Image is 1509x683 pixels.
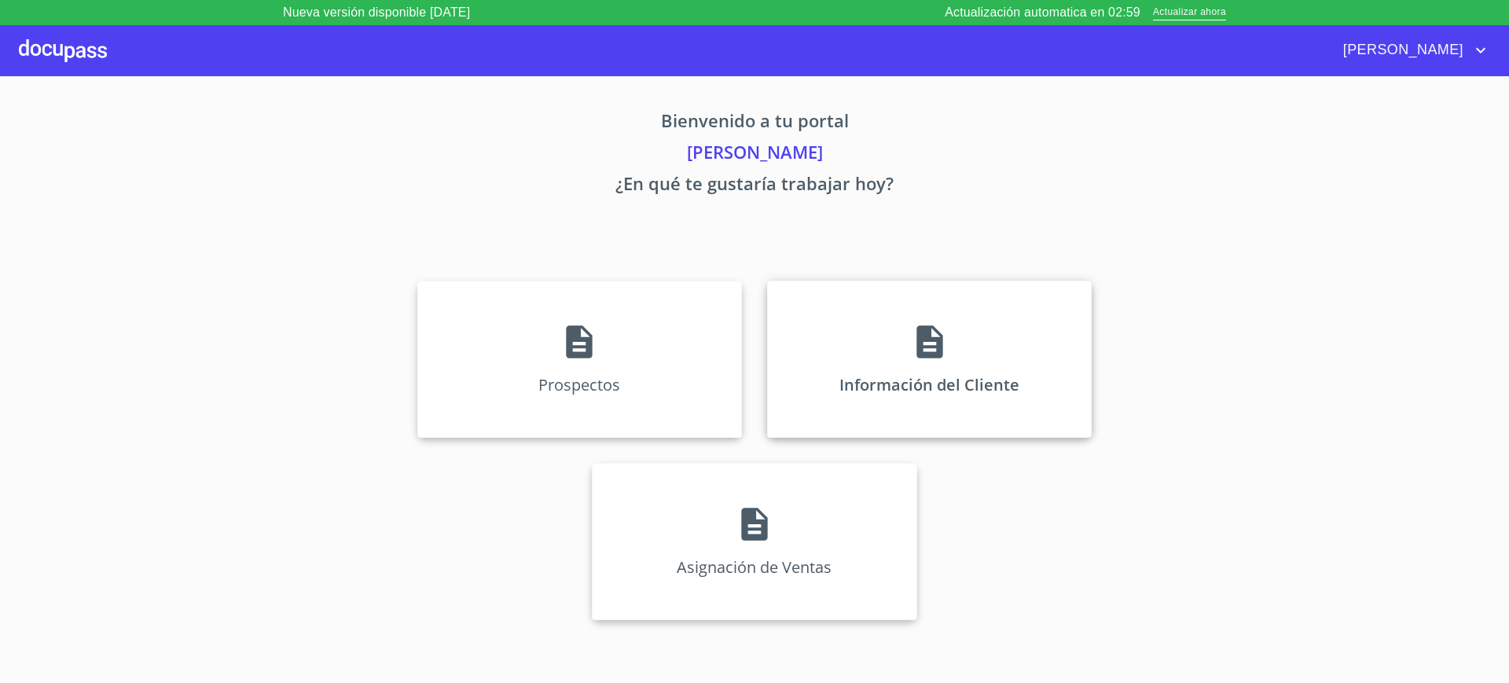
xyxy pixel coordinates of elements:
[270,108,1239,139] p: Bienvenido a tu portal
[839,374,1019,395] p: Información del Cliente
[677,556,832,578] p: Asignación de Ventas
[1153,5,1226,21] span: Actualizar ahora
[945,3,1140,22] p: Actualización automatica en 02:59
[270,139,1239,171] p: [PERSON_NAME]
[270,171,1239,202] p: ¿En qué te gustaría trabajar hoy?
[283,3,470,22] p: Nueva versión disponible [DATE]
[1331,38,1490,63] button: account of current user
[538,374,620,395] p: Prospectos
[1331,38,1471,63] span: [PERSON_NAME]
